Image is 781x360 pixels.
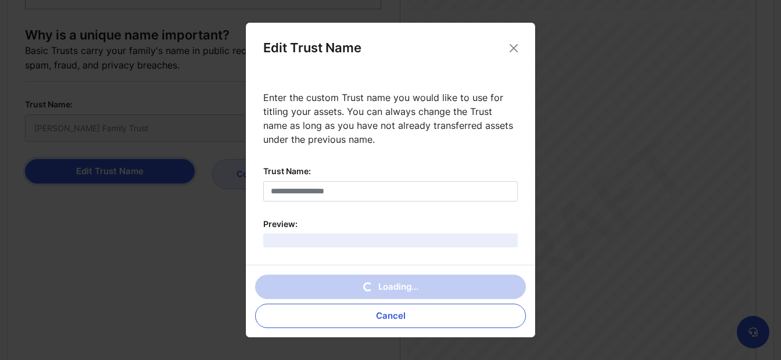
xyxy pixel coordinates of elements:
button: Cancel [255,304,526,328]
h3: Edit Trust Name [263,40,361,56]
div: Preview: [263,219,518,229]
button: Close [505,39,522,57]
label: Trust Name: [263,166,518,177]
div: Enter the custom Trust name you would like to use for titling your assets. You can always change ... [263,91,518,146]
